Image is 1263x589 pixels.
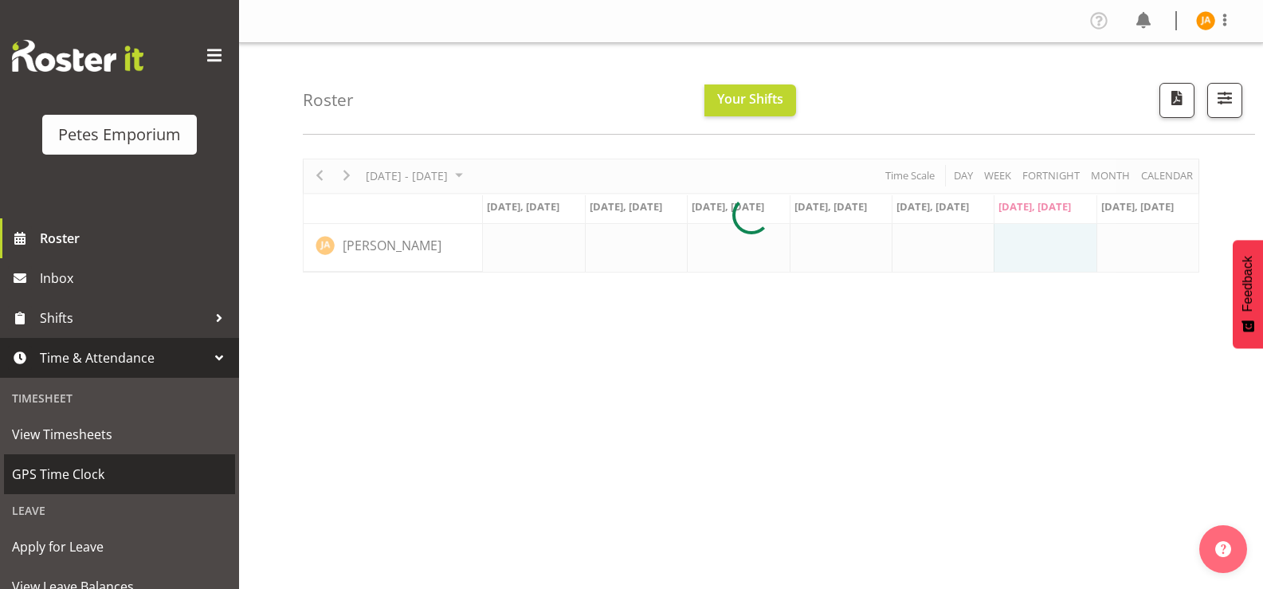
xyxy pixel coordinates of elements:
span: GPS Time Clock [12,462,227,486]
a: GPS Time Clock [4,454,235,494]
span: Time & Attendance [40,346,207,370]
img: Rosterit website logo [12,40,143,72]
button: Your Shifts [704,84,796,116]
span: Feedback [1241,256,1255,312]
span: Inbox [40,266,231,290]
span: Shifts [40,306,207,330]
a: Apply for Leave [4,527,235,567]
div: Timesheet [4,382,235,414]
span: Apply for Leave [12,535,227,559]
button: Feedback - Show survey [1233,240,1263,348]
button: Filter Shifts [1207,83,1242,118]
button: Download a PDF of the roster according to the set date range. [1159,83,1194,118]
div: Leave [4,494,235,527]
h4: Roster [303,91,354,109]
a: View Timesheets [4,414,235,454]
img: jeseryl-armstrong10788.jpg [1196,11,1215,30]
span: Roster [40,226,231,250]
img: help-xxl-2.png [1215,541,1231,557]
span: Your Shifts [717,90,783,108]
span: View Timesheets [12,422,227,446]
div: Petes Emporium [58,123,181,147]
